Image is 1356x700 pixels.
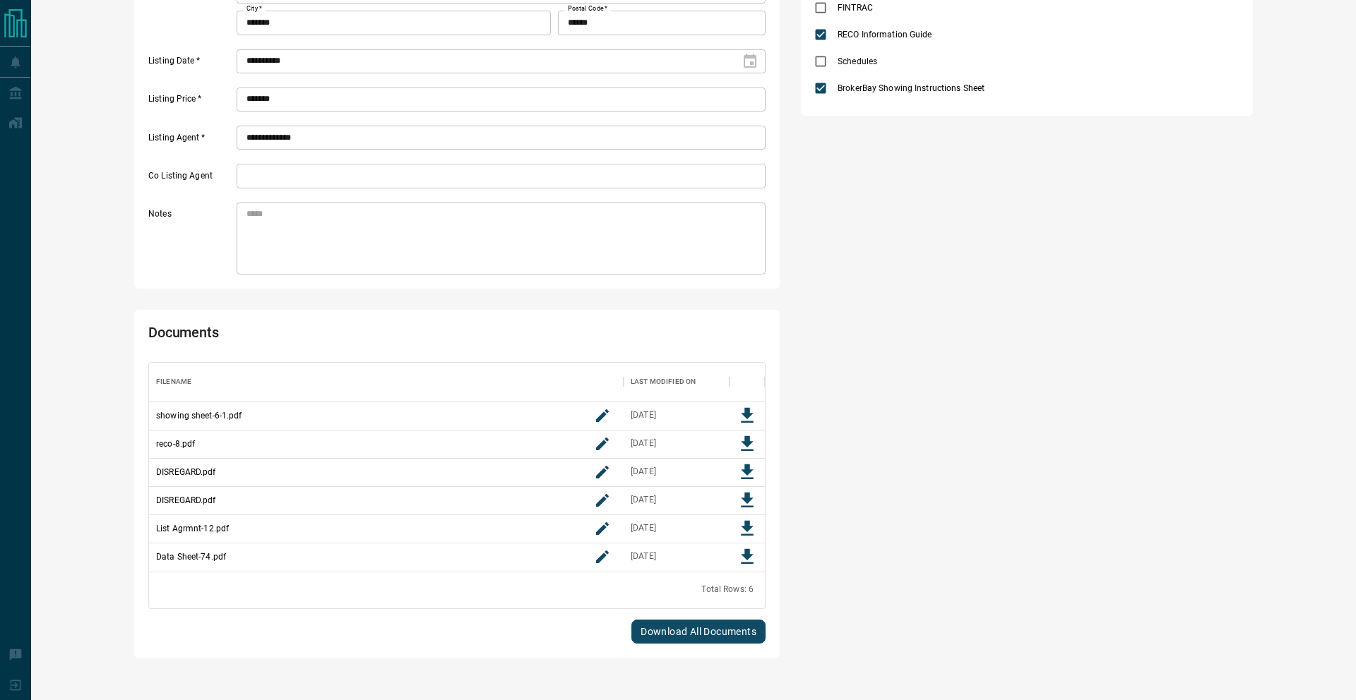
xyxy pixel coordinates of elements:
button: rename button [588,458,617,486]
button: Download All Documents [631,620,766,644]
p: DISREGARD.pdf [156,494,215,507]
div: Sep 15, 2025 [631,409,656,421]
button: Download File [733,458,761,486]
div: Sep 15, 2025 [631,437,656,449]
button: Download File [733,402,761,430]
div: Filename [156,362,191,402]
span: Schedules [834,55,881,68]
div: Sep 15, 2025 [631,466,656,478]
label: Listing Date [148,55,233,73]
button: rename button [588,543,617,571]
div: Sep 16, 2025 [631,522,656,534]
label: Listing Agent [148,132,233,150]
div: Last Modified On [631,362,696,402]
div: Total Rows: 6 [701,584,754,596]
button: rename button [588,486,617,514]
label: City [246,4,262,13]
button: rename button [588,514,617,543]
button: Download File [733,486,761,514]
h2: Documents [148,324,518,348]
div: Sep 15, 2025 [631,494,656,506]
span: FINTRAC [834,1,876,14]
p: reco-8.pdf [156,437,195,450]
button: Download File [733,430,761,458]
div: Filename [149,362,624,402]
span: BrokerBay Showing Instructions Sheet [834,82,988,95]
span: RECO Information Guide [834,28,935,41]
button: Download File [733,514,761,543]
p: DISREGARD.pdf [156,466,215,478]
p: showing sheet-6-1.pdf [156,409,242,422]
label: Co Listing Agent [148,170,233,188]
p: Data Sheet-74.pdf [156,550,226,563]
button: rename button [588,430,617,458]
button: Download File [733,543,761,571]
label: Postal Code [568,4,607,13]
label: Listing Price [148,93,233,111]
p: List Agrmnt-12.pdf [156,522,229,535]
label: Notes [148,208,233,274]
div: Sep 16, 2025 [631,550,656,562]
button: rename button [588,402,617,430]
div: Last Modified On [624,362,730,402]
